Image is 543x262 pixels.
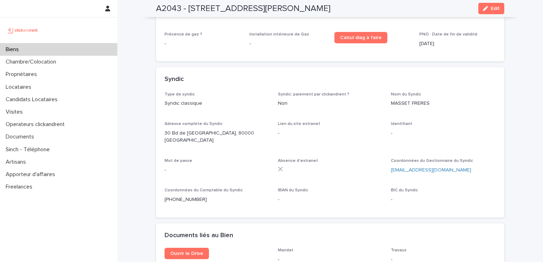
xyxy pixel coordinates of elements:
[165,92,195,97] span: Type de syndic
[491,6,500,11] span: Edit
[3,84,37,91] p: Locataires
[165,188,243,192] span: Coordonnées du Comptable du Syndic
[340,35,382,40] span: Calcul diag à faire
[3,71,43,78] p: Propriétaires
[165,196,269,203] p: [PHONE_NUMBER]
[3,184,38,190] p: Freelances
[391,100,496,107] p: MASSET FRERES
[278,188,308,192] span: IBAN du Syndic
[278,100,383,107] p: Non
[165,159,192,163] span: Mot de passe
[156,4,330,14] h2: A2043 - [STREET_ADDRESS][PERSON_NAME]
[419,32,478,37] span: PNO : Date de fin de validité
[391,122,412,126] span: Identifiant
[334,32,387,43] a: Calcul diag à faire
[6,23,40,37] img: UCB0brd3T0yccxBKYDjQ
[3,146,55,153] p: Sinch - Téléphone
[278,130,383,137] p: -
[170,251,203,256] span: Ouvrir le Drive
[3,171,61,178] p: Apporteur d'affaires
[249,32,309,37] span: Installation intérieure de Gaz
[3,46,25,53] p: Biens
[3,121,70,128] p: Operateurs clickandrent
[165,76,184,83] h2: Syndic
[419,40,496,48] p: [DATE]
[391,248,407,252] span: Travaux
[478,3,504,14] button: Edit
[3,96,63,103] p: Candidats Locataires
[391,168,471,173] a: [EMAIL_ADDRESS][DOMAIN_NAME]
[278,159,318,163] span: Absence d'extranet
[3,59,62,65] p: Chambre/Colocation
[391,92,421,97] span: Nom du Syndic
[165,167,269,174] p: -
[278,92,349,97] span: Syndic: paiement par clickandrent ?
[165,32,202,37] span: Présence de gaz ?
[3,133,40,140] p: Documents
[391,130,496,137] p: -
[391,188,418,192] span: BIC du Syndic
[278,196,383,203] p: -
[3,159,32,165] p: Artisans
[165,122,222,126] span: Adresse complète du Syndic
[165,232,233,240] h2: Documents liés au Bien
[278,122,320,126] span: Lien du site extranet
[165,130,269,144] p: 30 Bd de [GEOGRAPHIC_DATA], 80000 [GEOGRAPHIC_DATA]
[249,40,326,48] p: -
[165,248,209,259] a: Ouvrir le Drive
[165,100,269,107] p: Syndic classique
[165,40,241,48] p: -
[391,196,496,203] p: -
[391,159,473,163] span: Coordonnées du Gestionnaire du Syndic
[278,248,293,252] span: Mandat
[3,109,28,115] p: Visites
